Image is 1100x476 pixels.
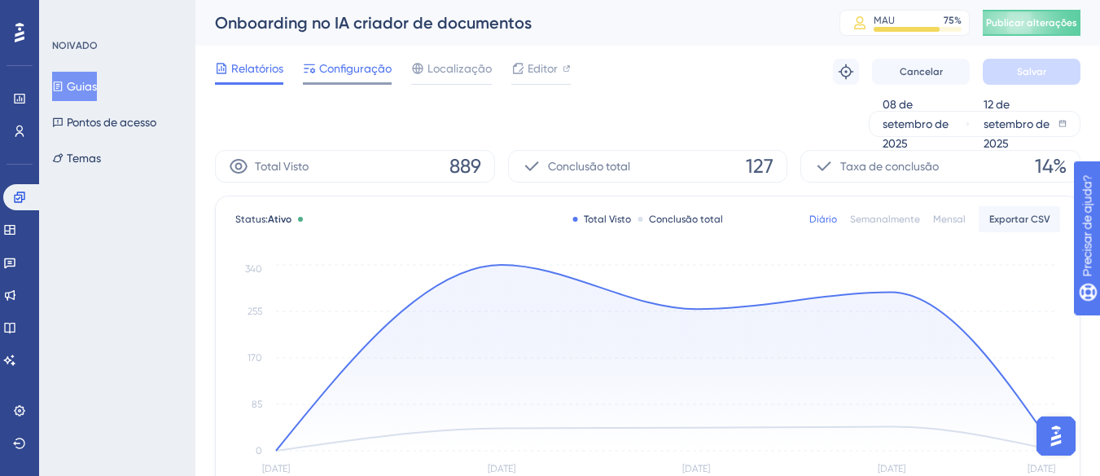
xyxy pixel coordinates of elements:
[38,7,140,20] font: Precisar de ajuda?
[67,152,101,165] font: Temas
[872,59,970,85] button: Cancelar
[215,13,532,33] font: Onboarding no IA criador de documentos
[883,98,949,150] font: 08 de setembro de 2025
[52,72,97,101] button: Guias
[649,214,723,225] font: Conclusão total
[248,306,262,317] tspan: 255
[809,214,837,225] font: Diário
[878,463,905,474] tspan: [DATE]
[256,445,262,456] tspan: 0
[746,155,774,178] font: 127
[874,15,895,26] font: MAU
[983,10,1080,36] button: Publicar alterações
[262,463,290,474] tspan: [DATE]
[449,155,481,178] font: 889
[427,62,492,75] font: Localização
[255,160,309,173] font: Total Visto
[979,206,1060,232] button: Exportar CSV
[1035,155,1067,178] font: 14%
[248,352,262,364] tspan: 170
[989,214,1050,225] font: Exportar CSV
[986,17,1077,29] font: Publicar alterações
[983,59,1080,85] button: Salvar
[231,62,283,75] font: Relatórios
[528,62,558,75] font: Editor
[245,263,262,275] tspan: 340
[52,40,98,51] font: NOIVADO
[1028,463,1055,474] tspan: [DATE]
[900,66,943,77] font: Cancelar
[954,15,962,26] font: %
[1032,412,1080,461] iframe: Iniciador do Assistente de IA do UserGuiding
[850,214,920,225] font: Semanalmente
[52,108,156,137] button: Pontos de acesso
[52,143,101,173] button: Temas
[944,15,954,26] font: 75
[584,214,631,225] font: Total Visto
[67,80,97,93] font: Guias
[488,463,515,474] tspan: [DATE]
[548,160,630,173] font: Conclusão total
[252,399,262,410] tspan: 85
[984,98,1050,150] font: 12 de setembro de 2025
[268,214,291,225] font: Ativo
[682,463,710,474] tspan: [DATE]
[235,214,268,225] font: Status:
[933,214,966,225] font: Mensal
[840,160,939,173] font: Taxa de conclusão
[1017,66,1046,77] font: Salvar
[319,62,392,75] font: Configuração
[67,116,156,129] font: Pontos de acesso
